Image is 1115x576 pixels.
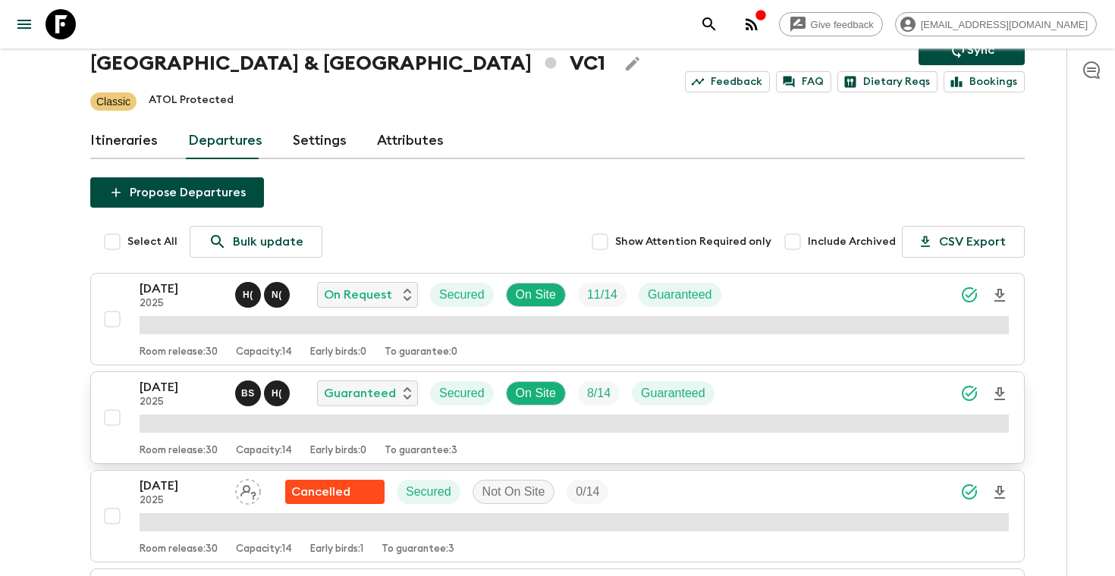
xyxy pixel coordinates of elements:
[310,543,363,556] p: Early birds: 1
[802,19,882,30] span: Give feedback
[90,273,1025,365] button: [DATE]2025Hai (Le Mai) Nhat, Nak (Vong) SararatanakOn RequestSecuredOn SiteTrip FillGuaranteedRoo...
[310,346,366,358] p: Early birds: 0
[960,384,978,402] svg: Synced Successfully
[385,346,457,358] p: To guarantee: 0
[127,234,177,249] span: Select All
[236,543,292,556] p: Capacity: 14
[235,385,293,397] span: Bo Sowath, Hai (Le Mai) Nhat
[506,283,566,307] div: On Site
[90,49,605,79] h1: [GEOGRAPHIC_DATA] & [GEOGRAPHIC_DATA] VC1
[397,480,460,504] div: Secured
[140,543,218,556] p: Room release: 30
[776,71,831,92] a: FAQ
[310,445,366,457] p: Early birds: 0
[567,480,608,504] div: Trip Fill
[233,233,303,251] p: Bulk update
[140,477,223,495] p: [DATE]
[516,384,556,402] p: On Site
[140,378,223,396] p: [DATE]
[140,396,223,409] p: 2025
[406,483,451,501] p: Secured
[576,483,599,501] p: 0 / 14
[190,226,322,258] a: Bulk update
[293,123,347,159] a: Settings
[243,289,253,301] p: H (
[272,387,282,399] p: H (
[587,286,617,304] p: 11 / 14
[967,41,994,59] p: Sync
[587,384,611,402] p: 8 / 14
[140,298,223,310] p: 2025
[960,483,978,501] svg: Synced Successfully
[694,9,724,39] button: search adventures
[9,9,39,39] button: menu
[149,92,234,111] p: ATOL Protected
[991,484,1009,502] svg: Download Onboarding
[615,234,771,249] span: Show Attention Required only
[779,12,883,36] a: Give feedback
[235,484,261,496] span: Assign pack leader
[895,12,1097,36] div: [EMAIL_ADDRESS][DOMAIN_NAME]
[382,543,454,556] p: To guarantee: 3
[808,234,896,249] span: Include Archived
[912,19,1096,30] span: [EMAIL_ADDRESS][DOMAIN_NAME]
[439,384,485,402] p: Secured
[919,35,1025,65] button: Sync adventure departures to the booking engine
[430,283,494,307] div: Secured
[516,286,556,304] p: On Site
[641,384,705,402] p: Guaranteed
[236,445,292,457] p: Capacity: 14
[140,495,223,507] p: 2025
[377,123,444,159] a: Attributes
[837,71,938,92] a: Dietary Reqs
[235,282,293,308] button: H(N(
[324,286,392,304] p: On Request
[235,286,293,299] span: Hai (Le Mai) Nhat, Nak (Vong) Sararatanak
[236,346,292,358] p: Capacity: 14
[944,71,1025,92] a: Bookings
[285,480,385,504] div: Flash Pack cancellation
[473,480,555,504] div: Not On Site
[617,49,648,79] button: Edit Adventure Title
[482,483,545,501] p: Not On Site
[578,283,627,307] div: Trip Fill
[235,380,293,406] button: BSH(
[991,286,1009,305] svg: Download Onboarding
[648,286,712,304] p: Guaranteed
[991,385,1009,403] svg: Download Onboarding
[140,445,218,457] p: Room release: 30
[430,381,494,405] div: Secured
[90,470,1025,562] button: [DATE]2025Assign pack leaderFlash Pack cancellationSecuredNot On SiteTrip FillRoom release:30Capa...
[439,286,485,304] p: Secured
[960,286,978,304] svg: Synced Successfully
[140,280,223,298] p: [DATE]
[578,381,620,405] div: Trip Fill
[140,346,218,358] p: Room release: 30
[90,123,158,159] a: Itineraries
[324,384,396,402] p: Guaranteed
[90,371,1025,464] button: [DATE]2025Bo Sowath, Hai (Le Mai) NhatGuaranteedSecuredOn SiteTrip FillGuaranteedRoom release:30C...
[385,445,457,457] p: To guarantee: 3
[291,483,350,501] p: Cancelled
[90,177,264,208] button: Propose Departures
[902,226,1025,258] button: CSV Export
[506,381,566,405] div: On Site
[188,123,262,159] a: Departures
[272,289,282,301] p: N (
[96,94,130,109] p: Classic
[241,387,255,399] p: B S
[685,71,770,92] a: Feedback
